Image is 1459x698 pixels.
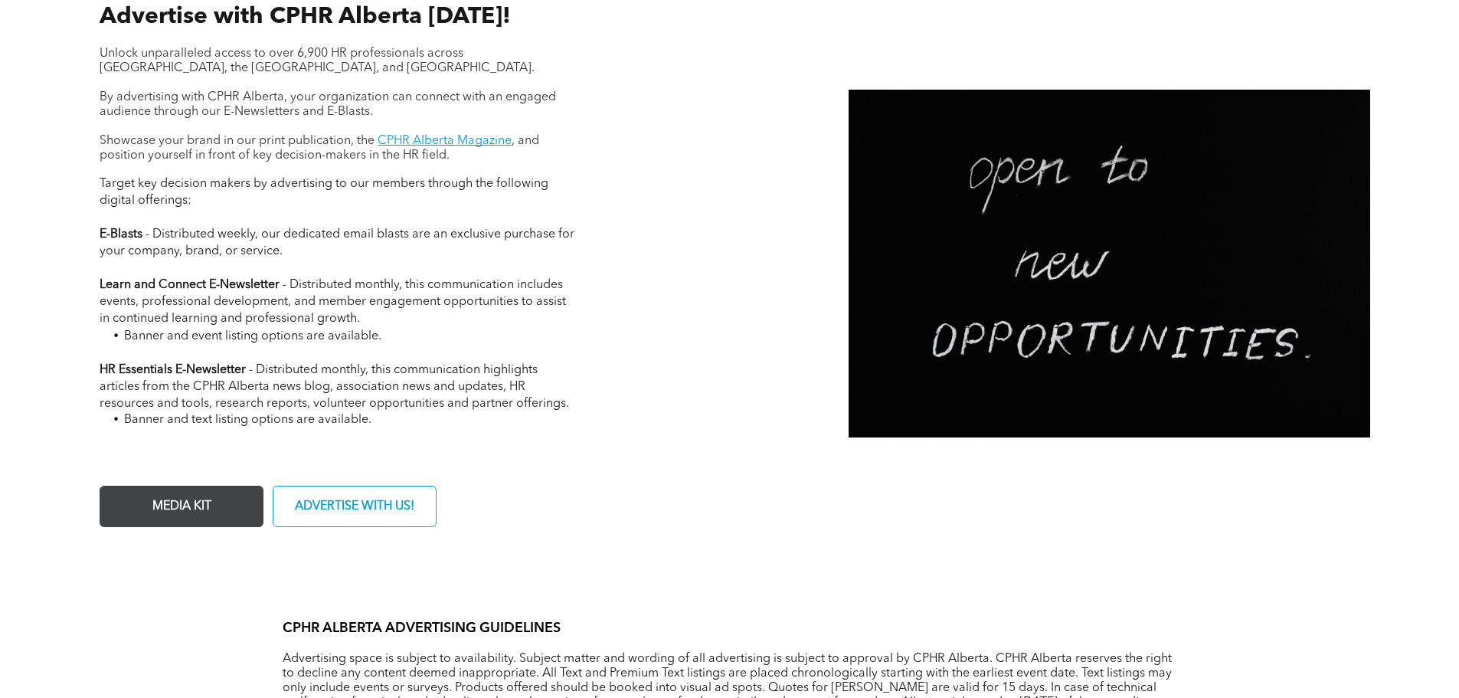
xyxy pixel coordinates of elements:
[100,364,569,410] span: - Distributed monthly, this communication highlights articles from the CPHR Alberta news blog, as...
[100,178,548,207] span: Target key decision makers by advertising to our members through the following digital offerings:
[100,486,263,527] a: MEDIA KIT
[100,135,375,147] span: Showcase your brand in our print publication, the
[100,364,172,376] strong: HR Essentials
[290,492,420,522] span: ADVERTISE WITH US!
[100,279,206,291] strong: Learn and Connect
[100,48,535,74] span: Unlock unparalleled access to over 6,900 HR professionals across [GEOGRAPHIC_DATA], the [GEOGRAPH...
[209,279,280,291] strong: E-Newsletter
[175,364,246,376] strong: E-Newsletter
[378,135,512,147] a: CPHR Alberta Magazine
[100,228,142,241] strong: E-Blasts
[283,621,561,635] span: CPHR ALBERTA ADVERTISING GUIDELINES
[100,228,574,257] span: - Distributed weekly, our dedicated email blasts are an exclusive purchase for your company, bran...
[124,414,371,426] span: Banner and text listing options are available.
[273,486,437,527] a: ADVERTISE WITH US!
[147,492,217,522] span: MEDIA KIT
[124,330,381,342] span: Banner and event listing options are available.
[100,5,511,28] span: Advertise with CPHR Alberta [DATE]!
[100,279,566,325] span: - Distributed monthly, this communication includes events, professional development, and member e...
[100,91,556,118] span: By advertising with CPHR Alberta, your organization can connect with an engaged audience through ...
